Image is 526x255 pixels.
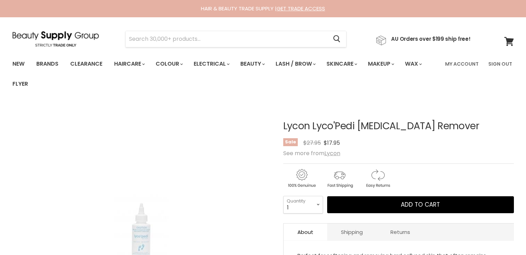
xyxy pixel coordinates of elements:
a: Haircare [109,57,149,71]
a: Clearance [65,57,108,71]
a: Flyer [7,77,33,91]
iframe: Gorgias live chat messenger [491,223,519,248]
span: Add to cart [401,200,440,209]
span: $27.95 [303,139,321,147]
a: Skincare [321,57,361,71]
a: Lash / Brow [270,57,320,71]
a: New [7,57,30,71]
a: Shipping [327,224,377,240]
a: Returns [377,224,424,240]
input: Search [126,31,328,47]
span: See more from [283,149,340,157]
span: Sale [283,138,298,146]
nav: Main [4,54,523,94]
button: Add to cart [327,196,514,214]
a: Brands [31,57,64,71]
a: Beauty [235,57,269,71]
a: My Account [441,57,483,71]
a: Colour [150,57,187,71]
img: shipping.gif [321,168,358,189]
h1: Lycon Lyco'Pedi [MEDICAL_DATA] Remover [283,121,514,132]
img: genuine.gif [283,168,320,189]
img: returns.gif [359,168,396,189]
a: Makeup [363,57,398,71]
a: Electrical [188,57,234,71]
div: HAIR & BEAUTY TRADE SUPPLY | [4,5,523,12]
ul: Main menu [7,54,441,94]
span: $17.95 [324,139,340,147]
a: About [284,224,327,240]
form: Product [125,31,347,47]
a: Sign Out [484,57,516,71]
select: Quantity [283,196,323,213]
a: GET TRADE ACCESS [277,5,325,12]
a: Lycon [324,149,340,157]
button: Search [328,31,346,47]
a: Wax [400,57,426,71]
